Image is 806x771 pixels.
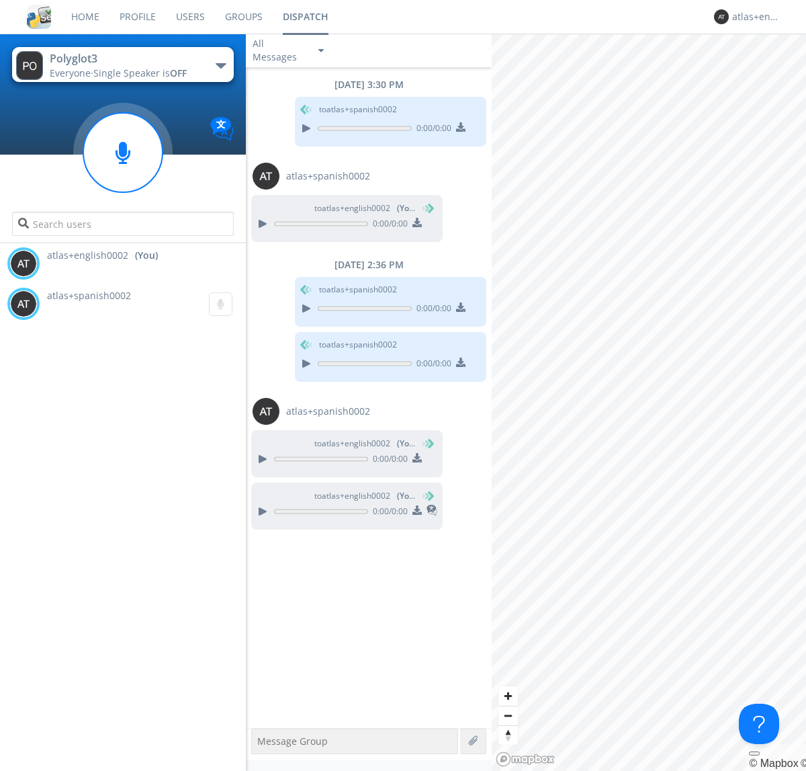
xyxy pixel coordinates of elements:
span: (You) [397,490,417,501]
span: 0:00 / 0:00 [368,453,408,468]
span: atlas+spanish0002 [286,405,370,418]
button: Reset bearing to north [498,725,518,745]
span: to atlas+english0002 [314,438,415,450]
iframe: Toggle Customer Support [739,704,779,744]
img: translated-message [427,505,437,516]
span: atlas+english0002 [47,249,128,262]
span: 0:00 / 0:00 [368,505,408,520]
img: download media button [456,302,465,312]
button: Polyglot3Everyone·Single Speaker isOFF [12,47,233,82]
img: 373638.png [10,250,37,277]
img: download media button [412,453,422,462]
span: atlas+spanish0002 [47,289,131,302]
span: atlas+spanish0002 [286,169,370,183]
span: 0:00 / 0:00 [412,302,451,317]
span: Reset bearing to north [498,726,518,745]
button: Toggle attribution [749,752,760,756]
input: Search users [12,212,233,236]
div: [DATE] 3:30 PM [246,78,492,91]
span: 0:00 / 0:00 [412,358,451,372]
span: OFF [170,67,187,79]
img: Translation enabled [210,117,234,140]
span: to atlas+english0002 [314,490,415,502]
span: This is a translated message [427,503,437,520]
a: Mapbox logo [496,752,555,767]
div: Polyglot3 [50,51,201,67]
div: (You) [135,249,158,262]
img: 373638.png [714,9,729,24]
button: Zoom out [498,706,518,725]
span: to atlas+spanish0002 [319,284,397,296]
button: Zoom in [498,686,518,706]
img: download media button [456,122,465,132]
img: 373638.png [253,398,279,425]
img: download media button [412,505,422,515]
img: 373638.png [16,51,43,80]
img: cddb5a64eb264b2086981ab96f4c1ba7 [27,5,51,29]
span: (You) [397,438,417,449]
img: download media button [412,218,422,227]
div: [DATE] 2:36 PM [246,258,492,272]
img: download media button [456,358,465,367]
span: 0:00 / 0:00 [412,122,451,137]
a: Mapbox [749,758,798,769]
span: to atlas+english0002 [314,202,415,214]
span: to atlas+spanish0002 [319,339,397,351]
div: All Messages [253,37,306,64]
span: 0:00 / 0:00 [368,218,408,233]
div: atlas+english0002 [732,10,782,24]
img: 373638.png [10,290,37,317]
img: caret-down-sm.svg [318,49,324,52]
span: Single Speaker is [93,67,187,79]
span: to atlas+spanish0002 [319,104,397,116]
div: Everyone · [50,67,201,80]
span: (You) [397,202,417,214]
img: 373638.png [253,163,279,190]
